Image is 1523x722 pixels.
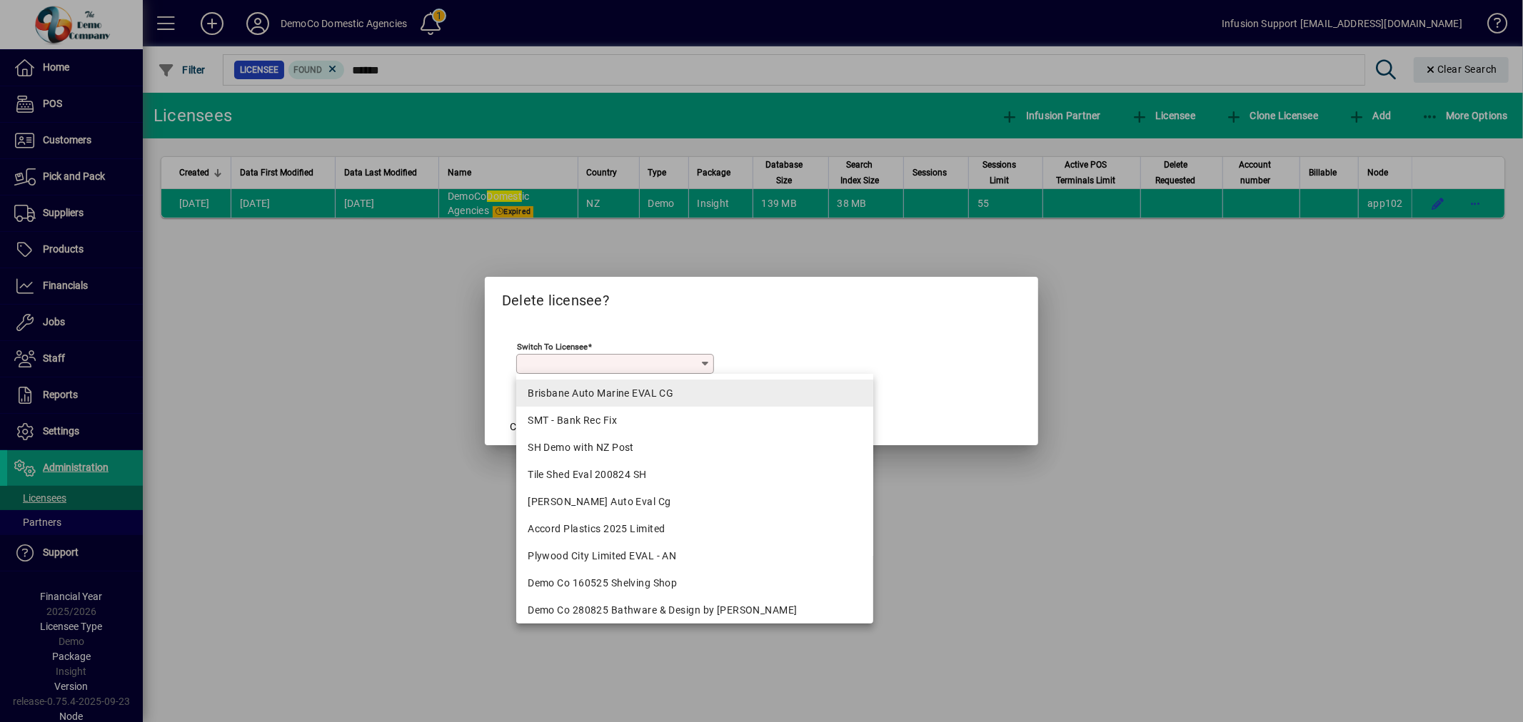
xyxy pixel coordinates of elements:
mat-label: Switch to licensee [517,342,588,352]
div: Tile Shed Eval 200824 SH [528,467,862,482]
h2: Delete licensee? [485,277,1038,318]
div: SMT - Bank Rec Fix [528,413,862,428]
div: Demo Co 280825 Bathware & Design by [PERSON_NAME] [528,603,862,618]
mat-option: SH Demo with NZ Post [516,434,873,461]
mat-option: M V Birchall Auto Eval Cg [516,488,873,515]
div: Demo Co 160525 Shelving Shop [528,576,862,591]
mat-option: Plywood City Limited EVAL - AN [516,542,873,569]
div: [PERSON_NAME] Auto Eval Cg [528,494,862,509]
span: Cancel [510,420,540,434]
mat-option: Tile Shed Eval 200824 SH [516,461,873,488]
div: SH Demo with NZ Post [528,440,862,455]
div: Brisbane Auto Marine EVAL CG [528,386,862,401]
mat-option: Brisbane Auto Marine EVAL CG [516,380,873,407]
div: Accord Plastics 2025 Limited [528,522,862,537]
mat-option: SMT - Bank Rec Fix [516,407,873,434]
mat-option: Accord Plastics 2025 Limited [516,515,873,542]
mat-option: Demo Co 280825 Bathware & Design by Kristy [516,596,873,624]
button: Cancel [502,414,548,439]
mat-option: Demo Co 160525 Shelving Shop [516,569,873,596]
div: Plywood City Limited EVAL - AN [528,549,862,564]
